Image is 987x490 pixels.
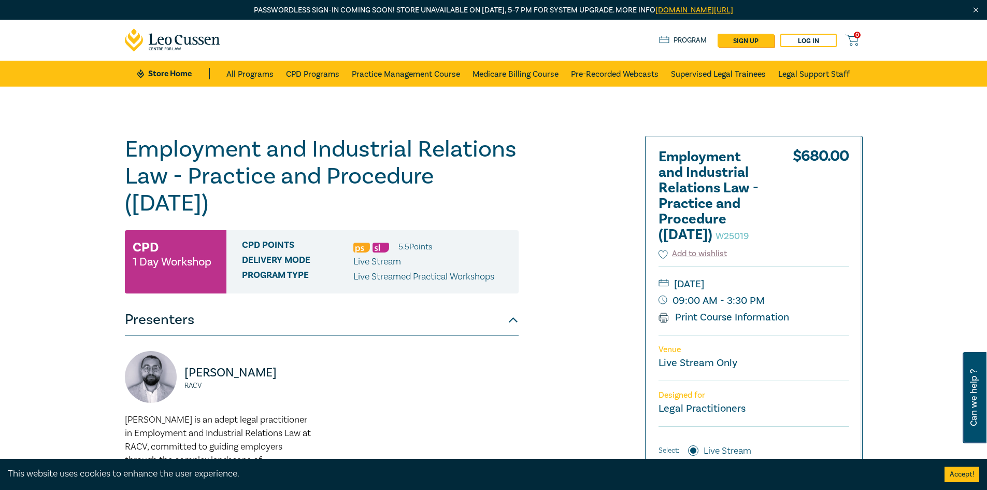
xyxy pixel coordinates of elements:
a: [DOMAIN_NAME][URL] [655,5,733,15]
div: $ 680.00 [793,149,849,248]
a: Live Stream Only [659,356,737,370]
small: Legal Practitioners [659,402,746,415]
a: Print Course Information [659,311,790,324]
h2: Employment and Industrial Relations Law - Practice and Procedure ([DATE]) [659,149,773,243]
p: Passwordless sign-in coming soon! Store unavailable on [DATE], 5–7 PM for system upgrade. More info [125,5,863,16]
div: This website uses cookies to enhance the user experience. [8,467,929,481]
button: Presenters [125,304,519,335]
h3: CPD [133,238,159,257]
span: Program type [242,270,353,284]
a: Program [659,35,707,46]
img: Professional Skills [353,243,370,253]
button: Accept cookies [945,467,979,482]
label: Live Stream [704,444,751,458]
small: RACV [184,382,316,389]
a: CPD Programs [286,61,339,87]
small: W25019 [716,230,749,242]
img: Substantive Law [373,243,389,253]
span: [PERSON_NAME] is an adept legal practitioner in Employment and Industrial Relations Law at RACV, ... [125,414,311,466]
span: Delivery Mode [242,255,353,269]
small: [DATE] [659,276,849,292]
span: Live Stream [353,256,401,268]
span: 0 [854,32,861,38]
a: Pre-Recorded Webcasts [571,61,659,87]
a: All Programs [226,61,274,87]
a: Supervised Legal Trainees [671,61,766,87]
img: https://s3.ap-southeast-2.amazonaws.com/leo-cussen-store-production-content/Contacts/David%20Most... [125,351,177,403]
li: 5.5 Point s [398,240,432,254]
a: Medicare Billing Course [473,61,559,87]
a: Log in [780,34,837,47]
a: Legal Support Staff [778,61,850,87]
img: Close [971,6,980,15]
a: Store Home [137,68,209,79]
h1: Employment and Industrial Relations Law - Practice and Procedure ([DATE]) [125,136,519,217]
small: 1 Day Workshop [133,257,211,267]
p: Venue [659,345,849,355]
p: Live Streamed Practical Workshops [353,270,494,284]
span: CPD Points [242,240,353,254]
a: Practice Management Course [352,61,460,87]
a: sign up [718,34,774,47]
button: Add to wishlist [659,248,727,260]
p: Designed for [659,390,849,400]
span: Can we help ? [969,358,979,437]
span: Select: [659,445,679,456]
p: [PERSON_NAME] [184,365,316,381]
small: 09:00 AM - 3:30 PM [659,292,849,309]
